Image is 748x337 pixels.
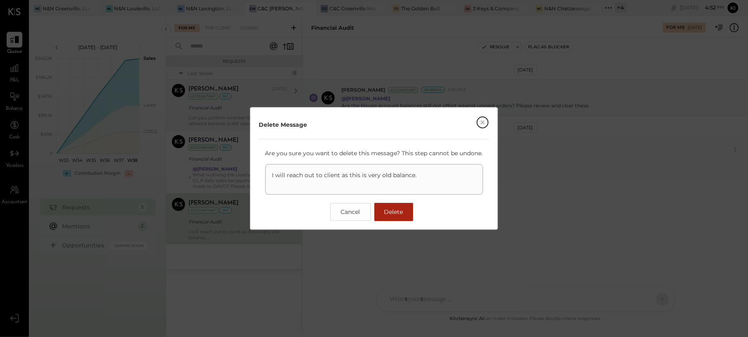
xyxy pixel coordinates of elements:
p: I will reach out to client as this is very old balance. [272,171,476,188]
button: Delete [374,203,413,221]
p: Are you sure you want to delete this message? This step cannot be undone. [265,150,483,158]
span: Cancel [341,209,360,216]
button: Cancel [330,203,371,221]
div: Delete Message [259,121,307,129]
span: Delete [384,209,403,216]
